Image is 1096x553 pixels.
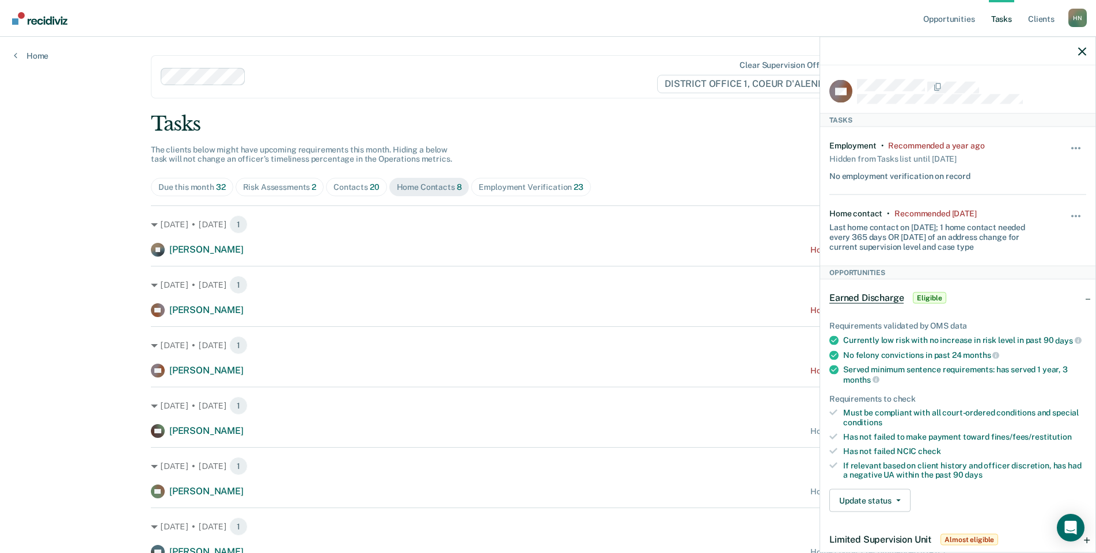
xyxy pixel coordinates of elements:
span: 1 [229,517,248,536]
div: Risk Assessments [243,182,317,192]
span: 1 [229,215,248,234]
span: 2 [312,182,316,192]
div: [DATE] • [DATE] [151,336,945,354]
div: [DATE] • [DATE] [151,517,945,536]
div: No felony convictions in past 24 [843,350,1086,360]
span: days [1055,335,1081,345]
div: [DATE] • [DATE] [151,457,945,475]
span: conditions [843,418,882,427]
div: Home contact recommended [DATE] [810,366,945,376]
span: months [843,375,879,384]
span: Earned Discharge [829,292,904,304]
div: Employment Verification [479,182,583,192]
div: Last home contact on [DATE]; 1 home contact needed every 365 days OR [DATE] of an address change ... [829,218,1044,251]
div: [DATE] • [DATE] [151,276,945,294]
div: Home contact recommended [DATE] [810,245,945,255]
div: Earned DischargeEligible [820,280,1095,316]
span: 1 [229,276,248,294]
div: Has not failed to make payment toward [843,432,1086,441]
div: Employment [829,140,877,150]
div: Home contact recommended [DATE] [810,487,945,497]
div: Recommended a year ago [888,140,984,150]
div: Due this month [158,182,226,192]
div: Home contact [829,208,882,218]
div: Tasks [151,112,945,136]
div: Open Intercom Messenger [1057,514,1084,541]
div: H N [1068,9,1087,27]
div: No employment verification on record [829,166,970,181]
div: Opportunities [820,265,1095,279]
div: If relevant based on client history and officer discretion, has had a negative UA within the past 90 [843,460,1086,480]
span: months [963,350,999,360]
a: Home [14,51,48,61]
span: Eligible [913,292,946,304]
div: [DATE] • [DATE] [151,215,945,234]
div: Has not failed NCIC [843,446,1086,456]
span: DISTRICT OFFICE 1, COEUR D'ALENE [657,75,840,93]
div: Contacts [333,182,380,192]
div: [DATE] • [DATE] [151,396,945,415]
span: Limited Supervision Unit [829,534,931,545]
div: Hidden from Tasks list until [DATE] [829,150,957,166]
span: [PERSON_NAME] [169,244,244,255]
span: fines/fees/restitution [991,432,1072,441]
span: 1 [229,457,248,475]
div: Requirements validated by OMS data [829,321,1086,331]
div: Clear supervision officers [739,60,837,70]
span: 1 [229,336,248,354]
span: Almost eligible [940,534,998,546]
span: 1 [229,396,248,415]
div: Must be compliant with all court-ordered conditions and special [843,408,1086,428]
div: • [881,140,884,150]
span: 20 [370,182,380,192]
div: Currently low risk with no increase in risk level in past 90 [843,335,1086,345]
button: Update status [829,489,911,512]
div: Home contact recommended [DATE] [810,426,945,436]
div: Requirements to check [829,394,1086,403]
button: Profile dropdown button [1068,9,1087,27]
div: • [887,208,890,218]
span: 32 [216,182,226,192]
div: Home contact recommended [DATE] [810,306,945,315]
span: 23 [574,182,583,192]
span: check [918,446,940,455]
span: The clients below might have upcoming requirements this month. Hiding a below task will not chang... [151,145,452,164]
span: days [965,470,982,479]
span: [PERSON_NAME] [169,425,244,436]
span: [PERSON_NAME] [169,304,244,315]
span: [PERSON_NAME] [169,365,244,376]
img: Recidiviz [12,12,67,25]
div: Tasks [820,113,1095,127]
div: Recommended 2 months ago [894,208,976,218]
span: [PERSON_NAME] [169,486,244,497]
div: Served minimum sentence requirements: has served 1 year, 3 [843,365,1086,384]
span: 8 [457,182,462,192]
div: Home Contacts [397,182,462,192]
